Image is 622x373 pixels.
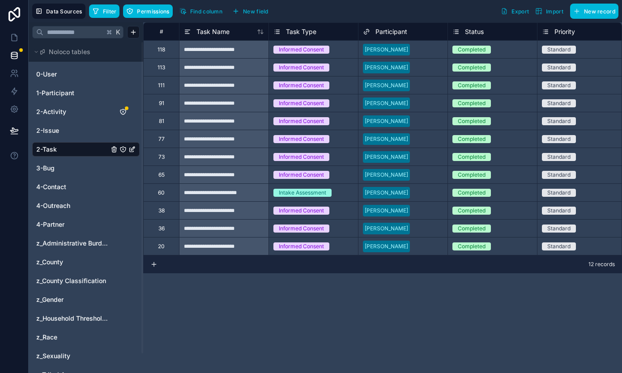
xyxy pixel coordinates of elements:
[279,64,324,72] div: Informed Consent
[158,225,165,232] div: 36
[32,199,140,213] div: 4-Outreach
[36,126,109,135] a: 2-Issue
[36,239,109,248] a: z_Administrative Burden
[458,225,486,233] div: Completed
[547,242,571,250] div: Standard
[46,8,82,15] span: Data Sources
[137,8,169,15] span: Permissions
[32,274,140,288] div: z_County Classification
[365,153,408,161] div: [PERSON_NAME]
[532,4,567,19] button: Import
[36,145,109,154] a: 2-Task
[458,207,486,215] div: Completed
[36,220,109,229] a: 4-Partner
[588,261,615,268] span: 12 records
[279,117,324,125] div: Informed Consent
[365,64,408,72] div: [PERSON_NAME]
[547,64,571,72] div: Standard
[36,107,66,116] span: 2-Activity
[458,153,486,161] div: Completed
[279,46,324,54] div: Informed Consent
[375,27,407,36] span: Participant
[158,153,165,161] div: 73
[567,4,618,19] a: New record
[36,89,74,97] span: 1-Participant
[365,81,408,89] div: [PERSON_NAME]
[150,28,172,35] div: #
[279,81,324,89] div: Informed Consent
[279,135,324,143] div: Informed Consent
[547,153,571,161] div: Standard
[158,136,165,143] div: 77
[458,171,486,179] div: Completed
[458,99,486,107] div: Completed
[547,99,571,107] div: Standard
[365,46,408,54] div: [PERSON_NAME]
[547,46,571,54] div: Standard
[36,258,63,267] span: z_County
[158,243,165,250] div: 20
[458,117,486,125] div: Completed
[36,201,109,210] a: 4-Outreach
[32,236,140,250] div: z_Administrative Burden
[458,189,486,197] div: Completed
[279,207,324,215] div: Informed Consent
[458,242,486,250] div: Completed
[36,182,66,191] span: 4-Contact
[279,242,324,250] div: Informed Consent
[36,126,59,135] span: 2-Issue
[36,276,109,285] a: z_County Classification
[36,70,57,79] span: 0-User
[32,4,85,19] button: Data Sources
[36,314,109,323] a: z_Household Thresholds
[365,207,408,215] div: [PERSON_NAME]
[279,225,324,233] div: Informed Consent
[365,99,408,107] div: [PERSON_NAME]
[36,145,57,154] span: 2-Task
[36,107,109,116] a: 2-Activity
[32,46,134,58] button: Noloco tables
[176,4,226,18] button: Find column
[32,255,140,269] div: z_County
[365,189,408,197] div: [PERSON_NAME]
[36,164,109,173] a: 3-Bug
[36,182,109,191] a: 4-Contact
[365,242,408,250] div: [PERSON_NAME]
[36,333,57,342] span: z_Race
[365,135,408,143] div: [PERSON_NAME]
[458,64,486,72] div: Completed
[36,70,109,79] a: 0-User
[36,89,109,97] a: 1-Participant
[36,220,64,229] span: 4-Partner
[32,292,140,307] div: z_Gender
[32,217,140,232] div: 4-Partner
[279,99,324,107] div: Informed Consent
[32,105,140,119] div: 2-Activity
[554,27,575,36] span: Priority
[36,333,109,342] a: z_Race
[158,64,165,71] div: 113
[365,171,408,179] div: [PERSON_NAME]
[584,8,615,15] span: New record
[36,352,109,360] a: z_Sexuality
[36,201,70,210] span: 4-Outreach
[36,276,106,285] span: z_County Classification
[103,8,117,15] span: Filter
[546,8,563,15] span: Import
[49,47,90,56] span: Noloco tables
[458,135,486,143] div: Completed
[36,164,55,173] span: 3-Bug
[458,46,486,54] div: Completed
[570,4,618,19] button: New record
[279,153,324,161] div: Informed Consent
[243,8,268,15] span: New field
[547,117,571,125] div: Standard
[36,295,109,304] a: z_Gender
[158,46,165,53] div: 118
[158,171,165,178] div: 65
[158,207,165,214] div: 38
[547,189,571,197] div: Standard
[36,258,109,267] a: z_County
[32,330,140,344] div: z_Race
